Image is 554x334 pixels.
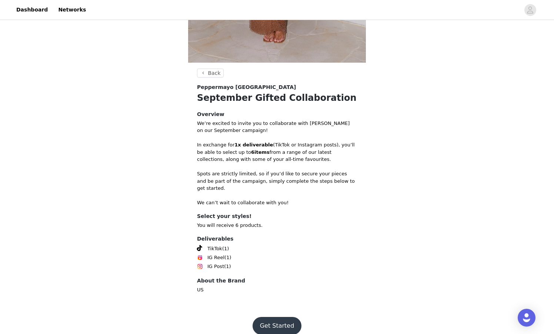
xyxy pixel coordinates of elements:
[224,263,231,270] span: (1)
[197,91,357,105] h1: September Gifted Collaboration
[197,83,296,91] span: Peppermayo [GEOGRAPHIC_DATA]
[197,199,357,206] p: We can’t wait to collaborate with you!
[254,149,270,155] strong: items
[197,170,357,192] p: Spots are strictly limited, so if you’d like to secure your pieces and be part of the campaign, s...
[207,245,222,252] span: TikTok
[207,263,224,270] span: IG Post
[54,1,90,18] a: Networks
[197,264,203,269] img: Instagram Icon
[197,120,357,134] p: We’re excited to invite you to collaborate with [PERSON_NAME] on our September campaign!
[234,142,273,148] strong: 1x deliverable
[197,212,357,220] h4: Select your styles!
[197,110,357,118] h4: Overview
[224,254,231,261] span: (1)
[197,255,203,261] img: Instagram Reels Icon
[222,245,229,252] span: (1)
[197,235,357,243] h4: Deliverables
[251,149,254,155] strong: 6
[527,4,534,16] div: avatar
[197,222,357,229] p: You will receive 6 products.
[197,141,357,163] p: In exchange for (TikTok or Instagram posts), you’ll be able to select up to from a range of our l...
[197,286,357,294] p: US
[518,309,535,327] div: Open Intercom Messenger
[197,69,224,77] button: Back
[197,277,357,285] h4: About the Brand
[207,254,224,261] span: IG Reel
[12,1,52,18] a: Dashboard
